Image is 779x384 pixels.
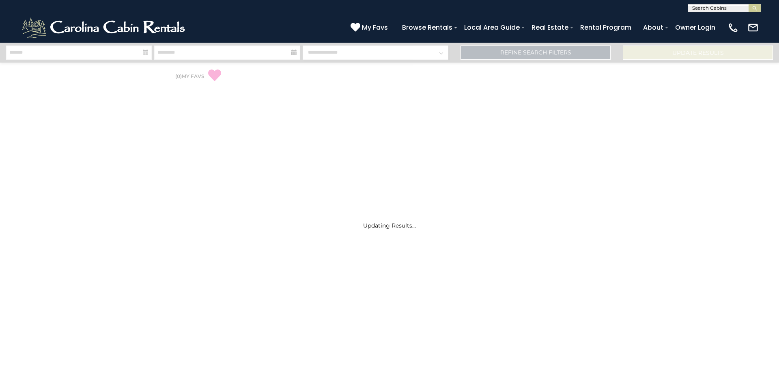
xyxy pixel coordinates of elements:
a: Local Area Guide [460,20,524,35]
a: Real Estate [527,20,572,35]
a: About [639,20,667,35]
span: My Favs [362,22,388,33]
img: White-1-2.png [20,15,189,40]
a: Owner Login [671,20,719,35]
a: Rental Program [576,20,635,35]
a: Browse Rentals [398,20,456,35]
img: mail-regular-white.png [747,22,759,33]
img: phone-regular-white.png [727,22,739,33]
a: My Favs [351,22,390,33]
